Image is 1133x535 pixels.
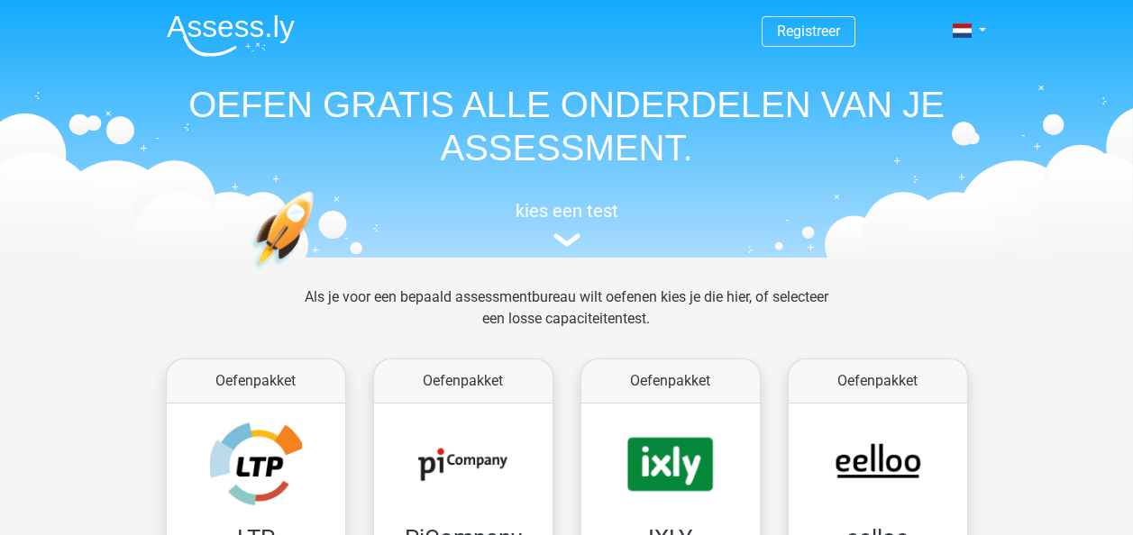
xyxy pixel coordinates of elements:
[152,200,982,248] a: kies een test
[152,83,982,169] h1: OEFEN GRATIS ALLE ONDERDELEN VAN JE ASSESSMENT.
[553,233,580,247] img: assessment
[777,23,840,40] a: Registreer
[167,14,295,57] img: Assessly
[152,200,982,222] h5: kies een test
[290,286,843,351] div: Als je voor een bepaald assessmentbureau wilt oefenen kies je die hier, of selecteer een losse ca...
[251,191,384,354] img: oefenen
